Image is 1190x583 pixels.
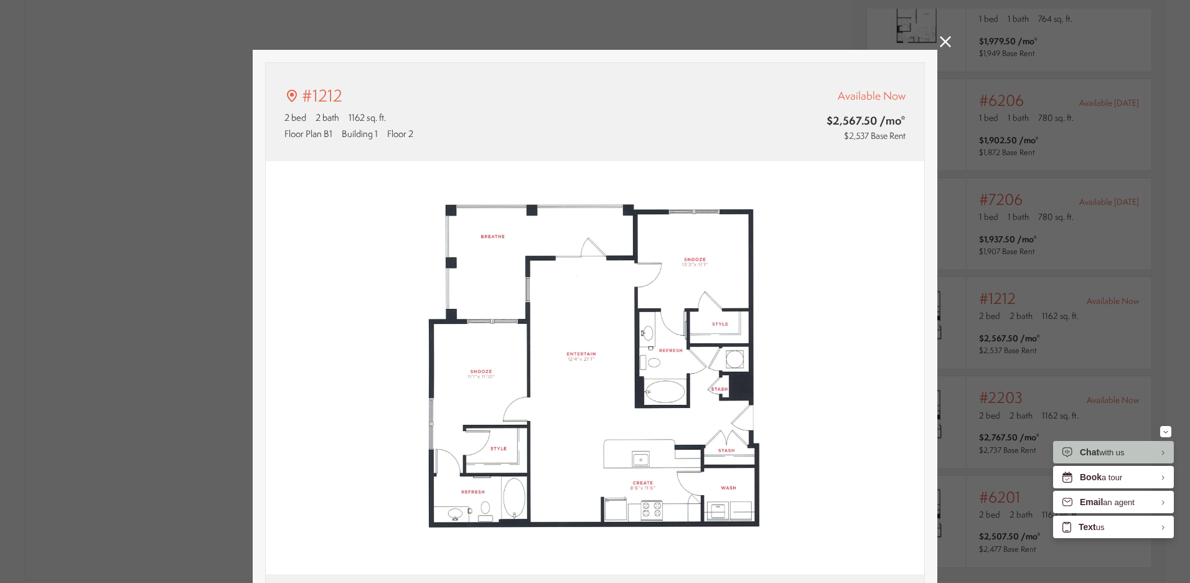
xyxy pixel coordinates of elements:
span: 2 bed [284,111,306,124]
span: Building 1 [342,127,378,140]
span: $2,567.50 /mo* [756,113,906,128]
span: 2 bath [316,111,339,124]
p: #1212 [302,84,342,108]
span: $2,537 Base Rent [844,130,906,142]
img: #1212 - 2 bedroom floor plan layout with 2 bathrooms and 1162 square feet [266,161,924,575]
span: Floor Plan B1 [284,127,332,140]
span: 1162 sq. ft. [349,111,386,124]
span: Floor 2 [387,127,413,140]
span: Available Now [838,88,906,103]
